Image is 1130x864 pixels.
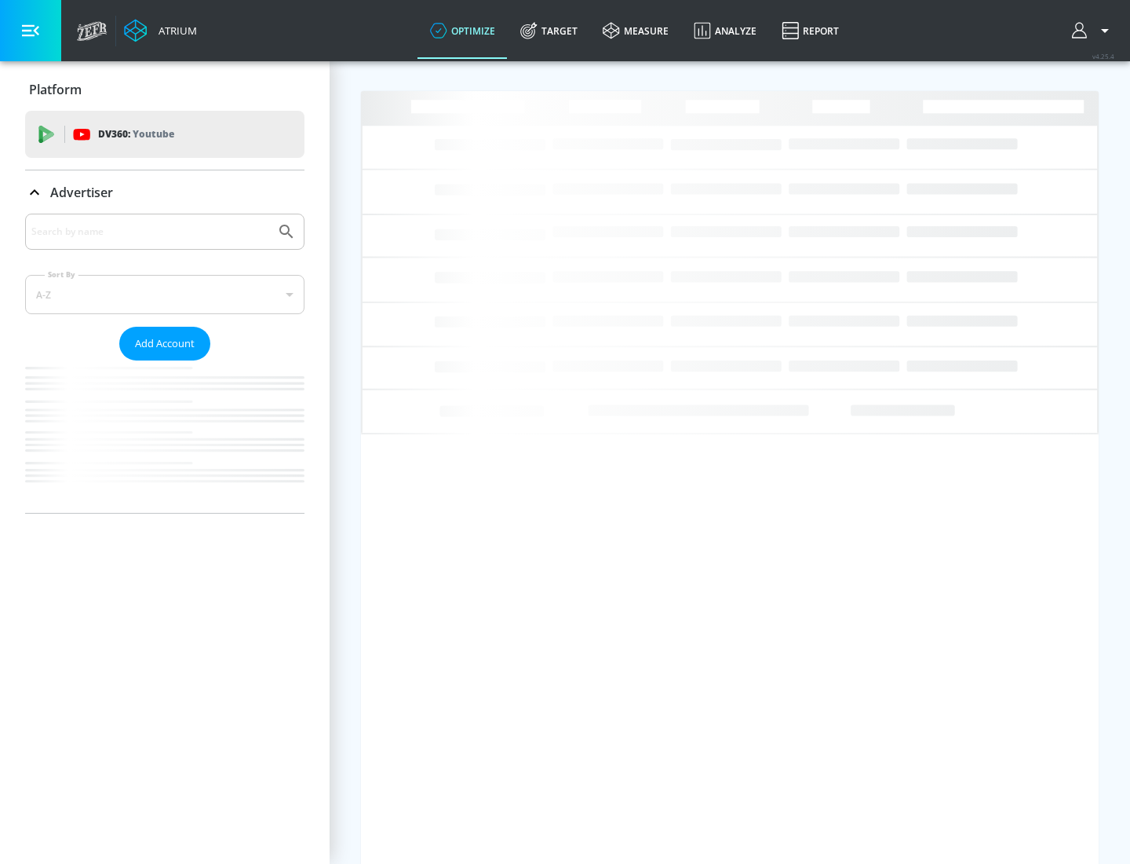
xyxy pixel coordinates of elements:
p: Youtube [133,126,174,142]
span: Add Account [135,335,195,353]
input: Search by name [31,221,269,242]
button: Add Account [119,327,210,361]
p: Platform [29,81,82,98]
p: Advertiser [50,184,113,201]
a: Target [508,2,590,59]
a: Report [769,2,851,59]
div: Advertiser [25,170,304,214]
a: Atrium [124,19,197,42]
label: Sort By [45,269,78,280]
div: Platform [25,68,304,112]
div: Advertiser [25,214,304,513]
div: DV360: Youtube [25,111,304,158]
a: Analyze [681,2,769,59]
div: Atrium [152,24,197,38]
nav: list of Advertiser [25,361,304,513]
a: optimize [417,2,508,59]
div: A-Z [25,275,304,314]
a: measure [590,2,681,59]
p: DV360: [98,126,174,143]
span: v 4.25.4 [1092,52,1114,60]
